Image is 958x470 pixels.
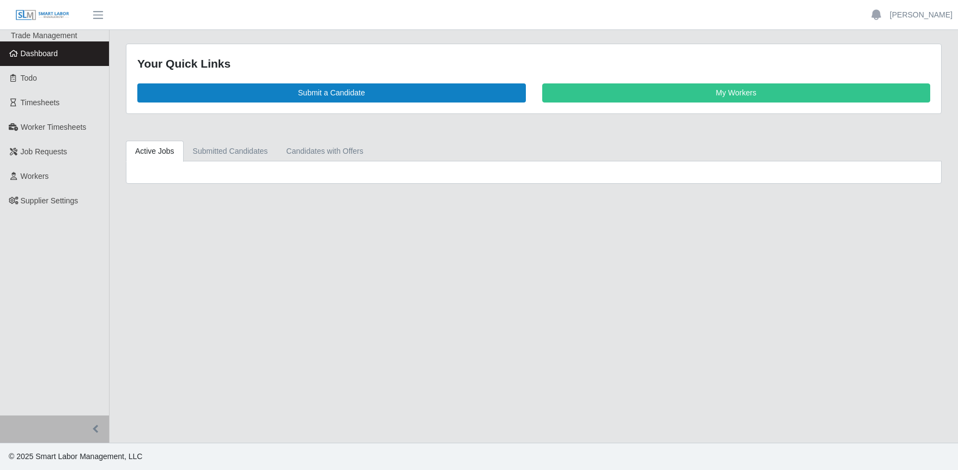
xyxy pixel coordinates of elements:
a: Submitted Candidates [184,141,277,162]
span: Timesheets [21,98,60,107]
a: Active Jobs [126,141,184,162]
img: SLM Logo [15,9,70,21]
a: My Workers [542,83,931,103]
div: Your Quick Links [137,55,930,73]
a: Submit a Candidate [137,83,526,103]
span: Worker Timesheets [21,123,86,131]
a: Candidates with Offers [277,141,372,162]
span: © 2025 Smart Labor Management, LLC [9,452,142,461]
span: Dashboard [21,49,58,58]
span: Supplier Settings [21,196,78,205]
span: Job Requests [21,147,68,156]
span: Trade Management [11,31,77,40]
span: Workers [21,172,49,180]
a: [PERSON_NAME] [890,9,953,21]
span: Todo [21,74,37,82]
